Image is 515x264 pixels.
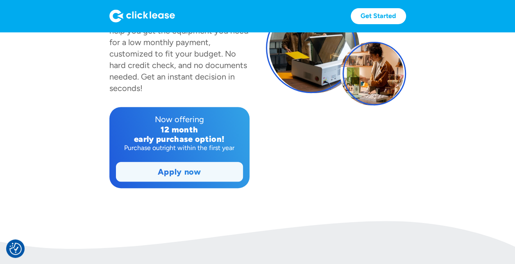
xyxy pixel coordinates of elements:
img: Logo [109,9,175,23]
a: Get Started [351,8,406,24]
img: Revisit consent button [9,243,22,255]
div: Purchase outright within the first year [116,144,243,152]
div: Now offering [116,114,243,125]
div: 12 month [116,125,243,134]
button: Consent Preferences [9,243,22,255]
div: has partnered with Clicklease to help you get the equipment you need for a low monthly payment, c... [109,14,249,93]
div: early purchase option! [116,134,243,144]
a: Apply now [116,162,243,181]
